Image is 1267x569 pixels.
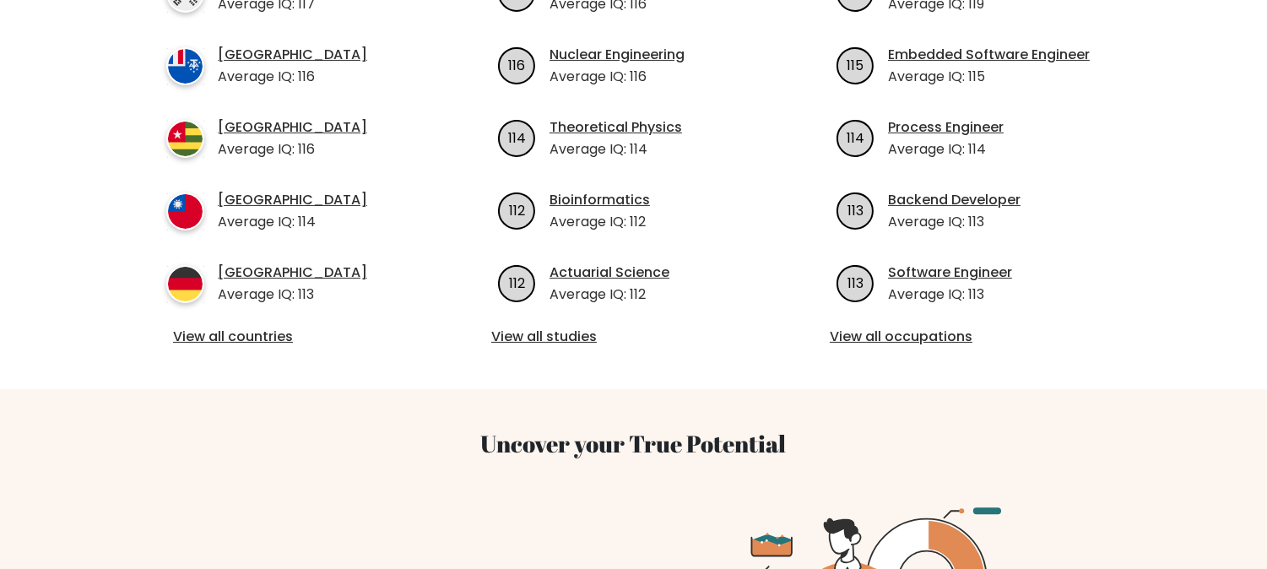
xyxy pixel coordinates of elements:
p: Average IQ: 115 [888,67,1090,87]
a: View all countries [173,327,417,347]
img: country [166,47,204,85]
a: Nuclear Engineering [550,45,685,65]
p: Average IQ: 112 [550,284,669,305]
a: Bioinformatics [550,190,650,210]
a: Embedded Software Engineer [888,45,1090,65]
a: [GEOGRAPHIC_DATA] [218,45,367,65]
text: 115 [847,55,864,74]
a: Backend Developer [888,190,1021,210]
text: 114 [508,127,526,147]
text: 112 [509,200,525,219]
a: View all studies [491,327,776,347]
h3: Uncover your True Potential [87,430,1181,458]
text: 114 [847,127,864,147]
p: Average IQ: 116 [218,139,367,160]
p: Average IQ: 114 [550,139,682,160]
p: Average IQ: 116 [218,67,367,87]
img: country [166,120,204,158]
a: View all occupations [830,327,1114,347]
img: country [166,265,204,303]
img: country [166,192,204,230]
a: Theoretical Physics [550,117,682,138]
text: 113 [847,273,864,292]
text: 113 [847,200,864,219]
text: 112 [509,273,525,292]
p: Average IQ: 114 [218,212,367,232]
a: [GEOGRAPHIC_DATA] [218,263,367,283]
a: Software Engineer [888,263,1012,283]
text: 116 [509,55,526,74]
p: Average IQ: 112 [550,212,650,232]
a: [GEOGRAPHIC_DATA] [218,117,367,138]
p: Average IQ: 114 [888,139,1004,160]
p: Average IQ: 116 [550,67,685,87]
a: [GEOGRAPHIC_DATA] [218,190,367,210]
p: Average IQ: 113 [888,284,1012,305]
a: Process Engineer [888,117,1004,138]
p: Average IQ: 113 [888,212,1021,232]
a: Actuarial Science [550,263,669,283]
p: Average IQ: 113 [218,284,367,305]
